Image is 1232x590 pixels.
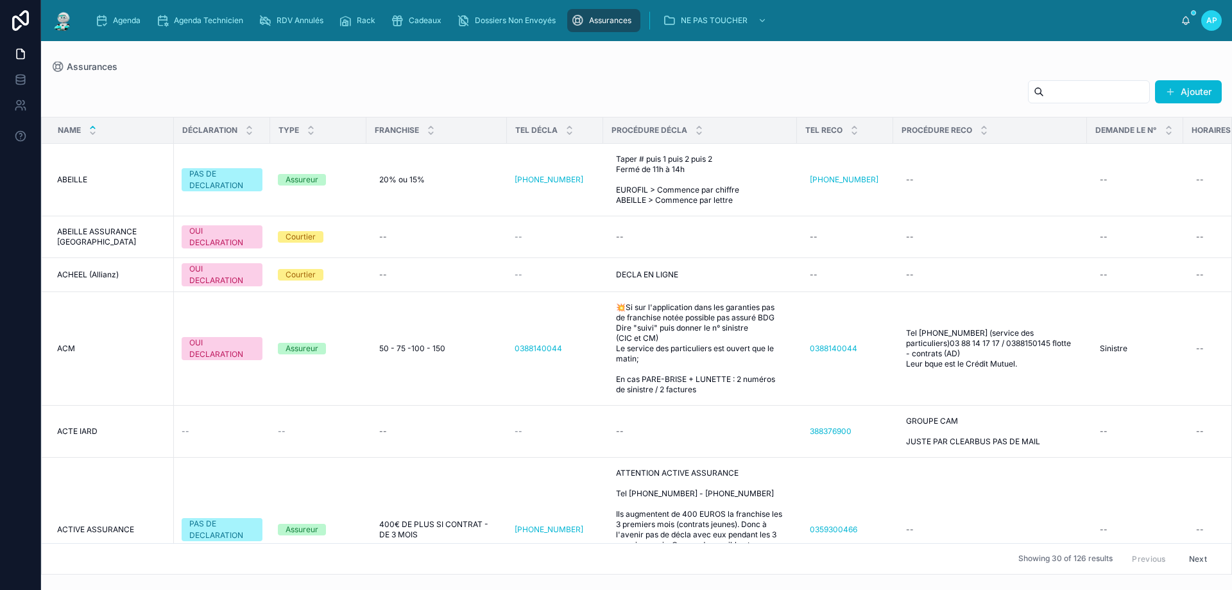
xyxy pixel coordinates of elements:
div: -- [1196,232,1204,242]
span: Agenda [113,15,141,26]
a: [PHONE_NUMBER] [515,175,583,185]
span: Demande le n° [1095,125,1157,135]
a: -- [182,426,262,437]
a: -- [374,227,499,247]
div: -- [1196,175,1204,185]
div: -- [379,270,387,280]
a: -- [515,232,595,242]
span: Assurances [67,60,117,73]
span: -- [182,426,189,437]
div: -- [379,232,387,242]
span: ACTIVE ASSURANCE [57,525,134,535]
a: -- [1095,265,1176,285]
div: -- [810,232,817,242]
div: Courtier [286,231,316,243]
a: -- [805,227,886,247]
span: Agenda Technicien [174,15,243,26]
a: Agenda [91,9,150,32]
span: DECLA EN LIGNE [616,270,678,280]
a: 20% ou 15% [374,169,499,190]
a: [PHONE_NUMBER] [515,525,595,535]
span: GROUPE CAM JUSTE PAR CLEARBUS PAS DE MAIL [906,416,1074,447]
a: PAS DE DECLARATION [182,518,262,541]
div: PAS DE DECLARATION [189,518,255,541]
img: App logo [51,10,74,31]
div: -- [1196,343,1204,354]
a: -- [1095,421,1176,442]
span: Sinistre [1100,343,1127,354]
div: -- [1196,426,1204,437]
div: OUI DECLARATION [189,337,255,360]
span: TYPE [278,125,299,135]
a: 400€ DE PLUS SI CONTRAT - DE 3 MOIS [374,514,499,545]
span: FRANCHISE [375,125,419,135]
a: Courtier [278,269,359,281]
a: [PHONE_NUMBER] [810,175,878,185]
a: -- [515,426,595,437]
span: 20% ou 15% [379,175,425,185]
div: -- [1196,525,1204,535]
div: -- [810,270,817,280]
a: Rack [335,9,384,32]
a: 0359300466 [805,519,886,540]
span: ABEILLE [57,175,87,185]
div: -- [616,232,624,242]
span: -- [278,426,286,437]
a: [PHONE_NUMBER] [515,525,583,535]
a: 0388140044 [810,343,857,354]
a: PAS DE DECLARATION [182,168,262,191]
a: Assurances [51,60,117,73]
span: Horaires [1192,125,1231,135]
span: DÉCLARATION [182,125,237,135]
a: ACM [57,343,166,354]
button: Ajouter [1155,80,1222,103]
span: -- [515,232,522,242]
span: Name [58,125,81,135]
a: Assurances [567,9,640,32]
span: 50 - 75 -100 - 150 [379,343,445,354]
a: ABEILLE [57,175,166,185]
a: -- [1095,169,1176,190]
a: -- [1095,227,1176,247]
div: -- [906,270,914,280]
a: ACHEEL (Allianz) [57,270,166,280]
a: -- [278,426,359,437]
span: Rack [357,15,375,26]
a: OUI DECLARATION [182,225,262,248]
div: -- [1100,270,1108,280]
span: ACHEEL (Allianz) [57,270,119,280]
div: PAS DE DECLARATION [189,168,255,191]
a: GROUPE CAM JUSTE PAR CLEARBUS PAS DE MAIL [901,411,1079,452]
span: ACM [57,343,75,354]
a: -- [901,265,1079,285]
a: [PHONE_NUMBER] [805,169,886,190]
a: 💥Si sur l'application dans les garanties pas de franchise notée possible pas assuré BDG Dire "sui... [611,297,789,400]
span: Taper # puis 1 puis 2 puis 2 Fermé de 11h à 14h EUROFIL > Commence par chiffre ABEILLE > Commence... [616,154,784,205]
a: Taper # puis 1 puis 2 puis 2 Fermé de 11h à 14h EUROFIL > Commence par chiffre ABEILLE > Commence... [611,149,789,211]
a: -- [901,227,1079,247]
span: NE PAS TOUCHER [681,15,748,26]
span: PROCÉDURE RECO [902,125,972,135]
div: OUI DECLARATION [189,263,255,286]
div: -- [379,426,387,437]
a: -- [611,421,789,442]
a: -- [805,265,886,285]
span: Showing 30 of 126 results [1018,554,1113,564]
span: Cadeaux [409,15,441,26]
a: -- [515,270,595,280]
a: Assureur [278,174,359,186]
a: RDV Annulés [255,9,332,32]
a: 0388140044 [515,343,595,354]
div: Assureur [286,524,318,535]
a: Assureur [278,524,359,535]
span: -- [515,426,522,437]
a: Tel [PHONE_NUMBER] (service des particuliers)03 88 14 17 17 / 0388150145 flotte - contrats (AD) L... [901,323,1079,374]
a: -- [374,421,499,442]
span: RDV Annulés [277,15,323,26]
span: ABEILLE ASSURANCE [GEOGRAPHIC_DATA] [57,227,166,247]
span: TEL RECO [805,125,843,135]
div: -- [906,525,914,535]
span: PROCÉDURE DÉCLA [612,125,687,135]
a: [PHONE_NUMBER] [515,175,595,185]
div: Assureur [286,343,318,354]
